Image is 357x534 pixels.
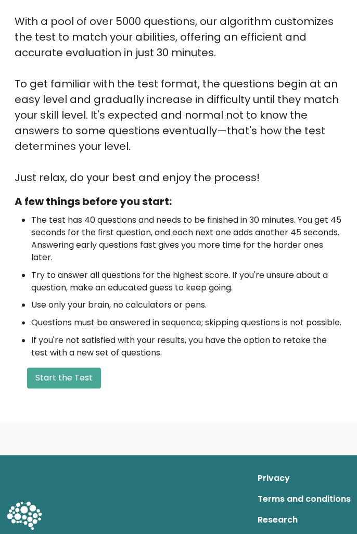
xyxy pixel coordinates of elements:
div: A few things before you start: [15,194,342,209]
li: Questions must be answered in sequence; skipping questions is not possible. [31,316,342,329]
button: Start the Test [27,367,101,388]
a: Terms and conditions [258,488,351,509]
li: The test has 40 questions and needs to be finished in 30 minutes. You get 45 seconds for the firs... [31,214,342,264]
li: If you're not satisfied with your results, you have the option to retake the test with a new set ... [31,334,342,359]
a: Research [258,509,351,530]
a: Privacy [258,467,351,488]
li: Try to answer all questions for the highest score. If you're unsure about a question, make an edu... [31,269,342,294]
li: Use only your brain, no calculators or pens. [31,299,342,311]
